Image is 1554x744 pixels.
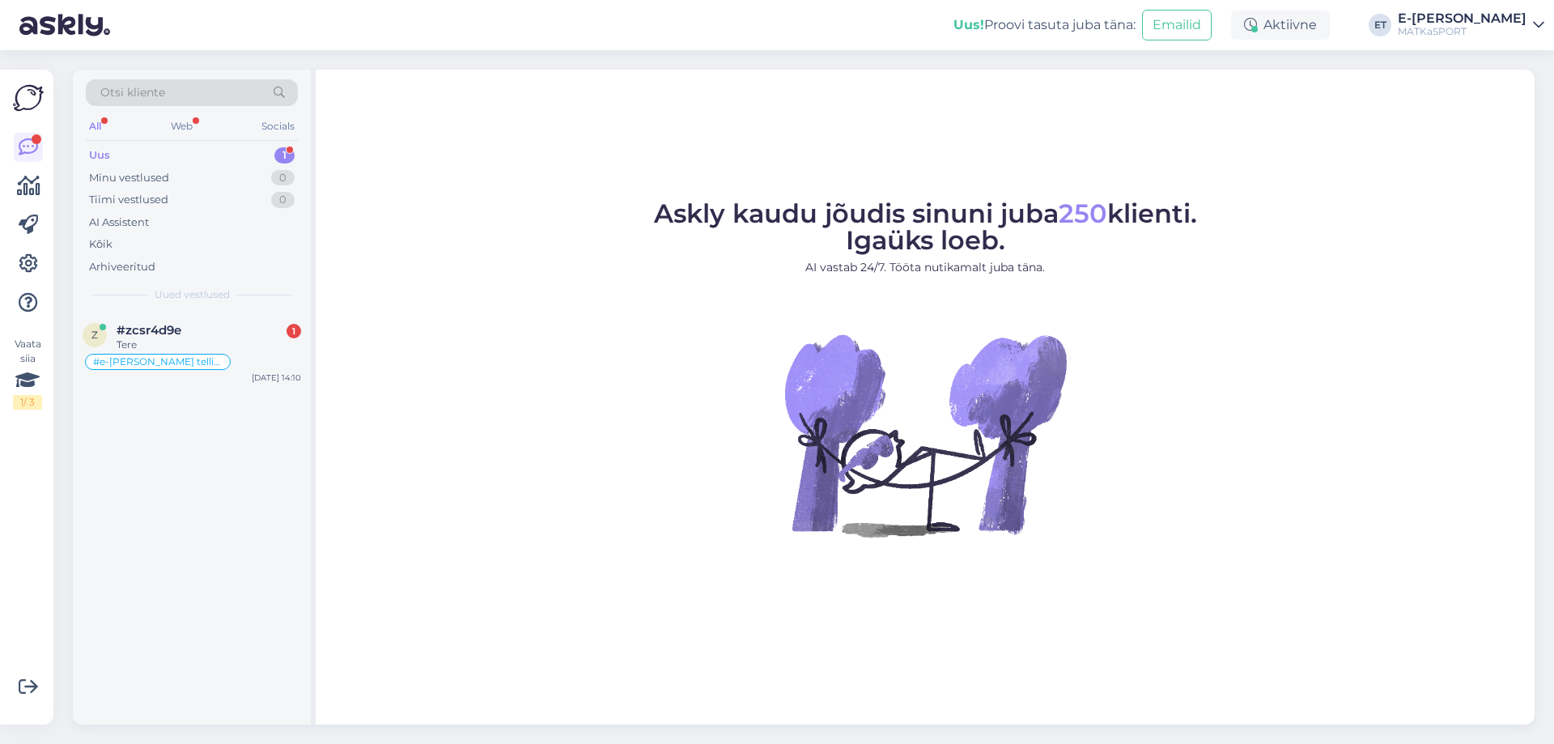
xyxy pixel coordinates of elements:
[89,170,169,186] div: Minu vestlused
[155,287,230,302] span: Uued vestlused
[1398,12,1526,25] div: E-[PERSON_NAME]
[168,116,196,137] div: Web
[271,192,295,208] div: 0
[89,192,168,208] div: Tiimi vestlused
[13,395,42,410] div: 1 / 3
[13,83,44,113] img: Askly Logo
[117,338,301,352] div: Tere
[953,15,1136,35] div: Proovi tasuta juba täna:
[252,372,301,384] div: [DATE] 14:10
[1398,12,1544,38] a: E-[PERSON_NAME]MATKaSPORT
[1398,25,1526,38] div: MATKaSPORT
[953,17,984,32] b: Uus!
[100,84,165,101] span: Otsi kliente
[1142,10,1212,40] button: Emailid
[117,323,181,338] span: #zcsr4d9e
[1231,11,1330,40] div: Aktiivne
[13,337,42,410] div: Vaata siia
[89,236,113,253] div: Kõik
[258,116,298,137] div: Socials
[1059,198,1107,229] span: 250
[91,329,98,341] span: z
[93,357,223,367] span: #e-[PERSON_NAME] tellimus
[654,259,1197,276] p: AI vastab 24/7. Tööta nutikamalt juba täna.
[89,259,155,275] div: Arhiveeritud
[86,116,104,137] div: All
[271,170,295,186] div: 0
[274,147,295,164] div: 1
[654,198,1197,256] span: Askly kaudu jõudis sinuni juba klienti. Igaüks loeb.
[1369,14,1391,36] div: ET
[287,324,301,338] div: 1
[89,147,110,164] div: Uus
[779,289,1071,580] img: No Chat active
[89,215,149,231] div: AI Assistent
